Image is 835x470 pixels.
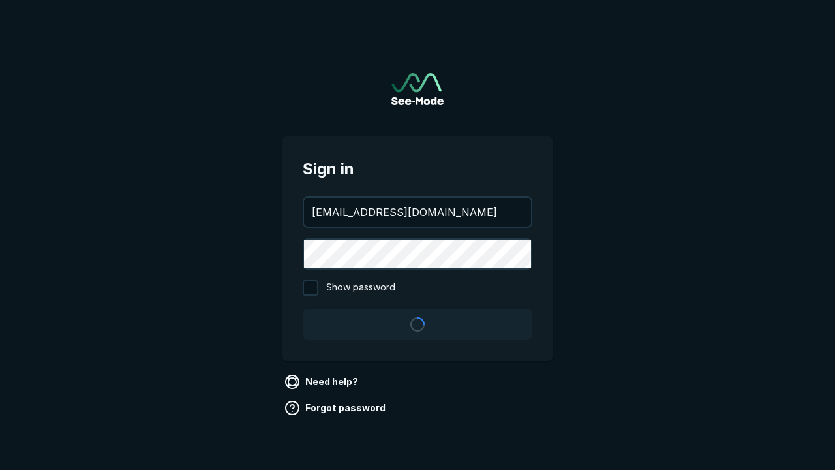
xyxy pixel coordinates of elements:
a: Go to sign in [391,73,444,105]
a: Need help? [282,371,363,392]
span: Sign in [303,157,532,181]
img: See-Mode Logo [391,73,444,105]
a: Forgot password [282,398,391,418]
span: Show password [326,280,395,296]
input: your@email.com [304,198,531,227]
